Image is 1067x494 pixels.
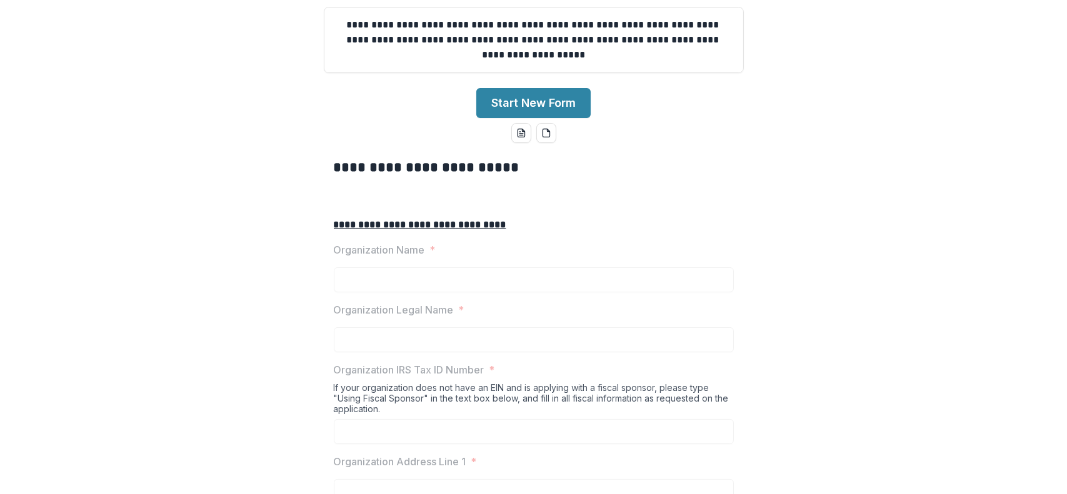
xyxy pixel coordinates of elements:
[334,362,484,377] p: Organization IRS Tax ID Number
[334,454,466,469] p: Organization Address Line 1
[476,88,591,118] button: Start New Form
[536,123,556,143] button: pdf-download
[334,382,734,419] div: If your organization does not have an EIN and is applying with a fiscal sponsor, please type "Usi...
[511,123,531,143] button: word-download
[334,242,425,257] p: Organization Name
[334,302,454,317] p: Organization Legal Name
